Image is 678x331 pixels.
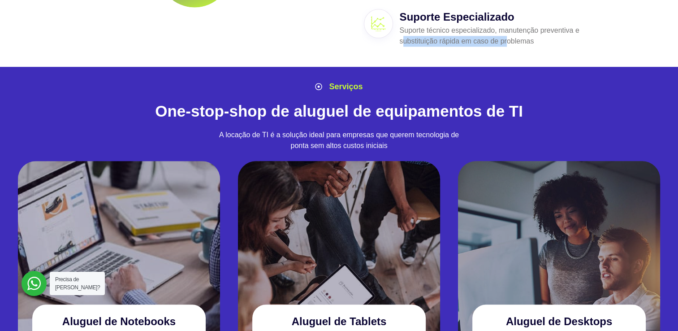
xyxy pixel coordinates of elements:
[75,102,604,121] h2: One-stop-shop de aluguel de equipamentos de TI
[217,130,461,151] p: A locação de TI é a solução ideal para empresas que querem tecnologia de ponta sem altos custos i...
[62,315,176,327] h3: Aluguel de Notebooks
[517,217,678,331] iframe: Chat Widget
[517,217,678,331] div: Widget de chat
[400,25,601,47] p: Suporte técnico especializado, manutenção preventiva e substituição rápida em caso de problemas
[327,81,363,93] span: Serviços
[292,315,387,327] h3: Aluguel de Tablets
[506,315,612,327] h3: Aluguel de Desktops
[55,276,100,291] span: Precisa de [PERSON_NAME]?
[400,9,601,25] h3: Suporte Especializado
